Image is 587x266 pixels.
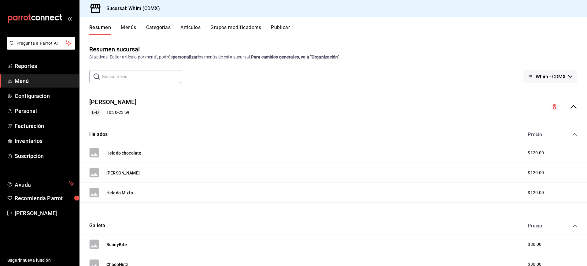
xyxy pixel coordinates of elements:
button: BunnyBite [106,242,127,248]
button: Galleta [89,222,105,229]
button: Helado Mixto [106,190,133,196]
span: Inventarios [15,137,74,145]
div: 10:30 - 23:59 [89,109,136,116]
span: Whim - CDMX [536,74,566,80]
span: [PERSON_NAME] [15,209,74,217]
strong: Para cambios generales, ve a “Organización”. [251,54,341,59]
button: Publicar [271,24,290,35]
input: Buscar menú [102,70,181,83]
button: [PERSON_NAME] [89,98,136,107]
button: collapse-category-row [572,223,577,228]
span: Sugerir nueva función [7,257,74,264]
span: $80.00 [528,241,541,248]
strong: personalizar [173,54,198,59]
button: Menús [121,24,136,35]
button: Helados [89,131,108,138]
span: Suscripción [15,152,74,160]
span: $120.00 [528,189,544,196]
button: [PERSON_NAME] [106,170,140,176]
span: Pregunta a Parrot AI [17,40,66,47]
button: Resumen [89,24,111,35]
div: Si activas ‘Editar artículo por menú’, podrás los menús de esta sucursal. [89,54,577,60]
div: collapse-menu-row [79,93,587,121]
button: Artículos [180,24,201,35]
button: Whim - CDMX [523,70,577,83]
button: open_drawer_menu [67,16,72,21]
button: Categorías [146,24,171,35]
div: Precio [522,132,561,137]
span: Reportes [15,62,74,70]
button: collapse-category-row [572,132,577,137]
span: Personal [15,107,74,115]
span: Facturación [15,122,74,130]
button: Pregunta a Parrot AI [7,37,75,50]
span: Menú [15,77,74,85]
button: Helado chocolate [106,150,141,156]
button: Grupos modificadores [210,24,261,35]
span: $120.00 [528,150,544,156]
span: Ayuda [15,180,66,187]
span: Recomienda Parrot [15,194,74,202]
h3: Sucursal: Whim (CDMX) [102,5,160,12]
div: Resumen sucursal [89,45,140,54]
span: L-D [90,109,101,116]
span: $120.00 [528,170,544,176]
div: Precio [522,223,561,229]
span: Configuración [15,92,74,100]
div: navigation tabs [89,24,587,35]
a: Pregunta a Parrot AI [4,44,75,51]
